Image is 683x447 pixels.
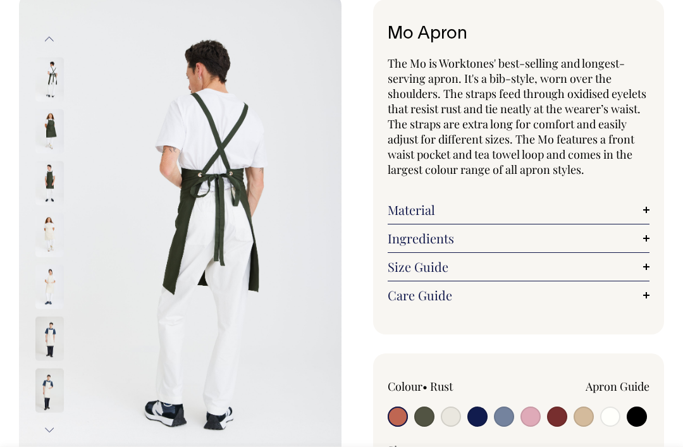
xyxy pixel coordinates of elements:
[388,56,646,177] span: The Mo is Worktones' best-selling and longest-serving apron. It's a bib-style, worn over the shou...
[40,416,59,444] button: Next
[35,368,64,412] img: natural
[40,25,59,54] button: Previous
[422,379,428,394] span: •
[388,202,649,217] a: Material
[35,264,64,309] img: natural
[35,212,64,257] img: natural
[388,25,649,44] h1: Mo Apron
[388,259,649,274] a: Size Guide
[35,316,64,360] img: natural
[388,288,649,303] a: Care Guide
[35,161,64,205] img: olive
[430,379,453,394] label: Rust
[35,109,64,153] img: olive
[388,231,649,246] a: Ingredients
[388,379,493,394] div: Colour
[35,57,64,101] img: olive
[586,379,649,394] a: Apron Guide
